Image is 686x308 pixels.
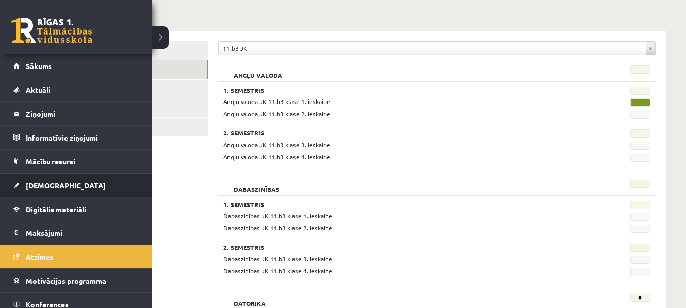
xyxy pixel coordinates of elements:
span: - [630,256,650,264]
a: Aktuāli [13,78,140,101]
legend: Maksājumi [26,221,140,245]
span: - [630,268,650,276]
a: Digitālie materiāli [13,197,140,221]
span: - [630,142,650,150]
h3: 2. Semestris [223,129,577,136]
a: Ziņojumi [13,102,140,125]
span: - [630,98,650,107]
h2: Angļu valoda [223,65,292,76]
span: Mācību resursi [26,157,75,166]
span: - [630,111,650,119]
a: Sākums [13,54,140,78]
span: 11.b3 JK [223,42,642,55]
a: [DEMOGRAPHIC_DATA] [13,174,140,197]
span: - [630,213,650,221]
span: Atzīmes [26,252,53,261]
legend: Ziņojumi [26,102,140,125]
a: Informatīvie ziņojumi [13,126,140,149]
span: Angļu valoda JK 11.b3 klase 2. ieskaite [223,110,330,118]
span: Angļu valoda JK 11.b3 klase 1. ieskaite [223,97,330,106]
span: Angļu valoda JK 11.b3 klase 3. ieskaite [223,141,330,149]
span: Dabaszinības JK 11.b3 klase 4. ieskaite [223,267,332,275]
span: Digitālie materiāli [26,204,86,214]
h3: 2. Semestris [223,244,577,251]
h3: 1. Semestris [223,201,577,208]
a: Mācību resursi [13,150,140,173]
span: Aktuāli [26,85,50,94]
span: - [630,225,650,233]
a: Maksājumi [13,221,140,245]
h2: Datorika [223,294,276,304]
h3: 1. Semestris [223,87,577,94]
span: Dabaszinības JK 11.b3 klase 1. ieskaite [223,212,332,220]
span: Motivācijas programma [26,276,106,285]
span: Sākums [26,61,52,71]
span: Dabaszinības JK 11.b3 klase 3. ieskaite [223,255,332,263]
legend: Informatīvie ziņojumi [26,126,140,149]
h2: Dabaszinības [223,180,289,190]
span: Angļu valoda JK 11.b3 klase 4. ieskaite [223,153,330,161]
span: Dabaszinības JK 11.b3 klase 2. ieskaite [223,224,332,232]
a: Rīgas 1. Tālmācības vidusskola [11,18,92,43]
a: 11.b3 JK [219,42,655,55]
a: Atzīmes [13,245,140,268]
span: [DEMOGRAPHIC_DATA] [26,181,106,190]
span: - [630,154,650,162]
a: Motivācijas programma [13,269,140,292]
